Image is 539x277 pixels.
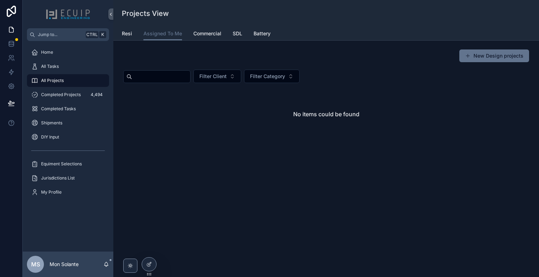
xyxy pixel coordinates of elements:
[244,70,300,83] button: Select Button
[86,31,98,38] span: Ctrl
[41,49,53,55] span: Home
[193,27,221,41] a: Commercial
[41,189,62,195] span: My Profile
[31,260,40,269] span: MS
[41,120,62,126] span: Shipments
[27,74,109,87] a: All Projects
[199,73,227,80] span: Filter Client
[27,28,109,41] button: Jump to...CtrlK
[122,30,132,37] span: Resi
[143,30,182,37] span: Assigned To Me
[41,134,59,140] span: DIY Input
[27,117,109,129] a: Shipments
[193,30,221,37] span: Commercial
[38,32,83,37] span: Jump to...
[233,30,242,37] span: SDL
[27,60,109,73] a: All Tasks
[293,110,359,118] h2: No items could be found
[27,172,109,184] a: Jurisdictions List
[41,64,59,69] span: All Tasks
[41,92,81,98] span: Completed Projects
[27,131,109,143] a: DIY Input
[250,73,285,80] span: Filter Category
[254,27,271,41] a: Battery
[27,186,109,199] a: My Profile
[23,41,113,208] div: scrollable content
[100,32,106,37] span: K
[233,27,242,41] a: SDL
[50,261,79,268] p: Mon Solante
[122,8,169,18] h1: Projects View
[27,158,109,170] a: Equiment Selections
[459,49,529,62] button: New Design projects
[27,46,109,59] a: Home
[89,90,105,99] div: 4,494
[193,70,241,83] button: Select Button
[41,78,64,83] span: All Projects
[41,161,82,167] span: Equiment Selections
[143,27,182,41] a: Assigned To Me
[27,102,109,115] a: Completed Tasks
[41,175,75,181] span: Jurisdictions List
[27,88,109,101] a: Completed Projects4,494
[254,30,271,37] span: Battery
[46,8,90,20] img: App logo
[122,27,132,41] a: Resi
[41,106,76,112] span: Completed Tasks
